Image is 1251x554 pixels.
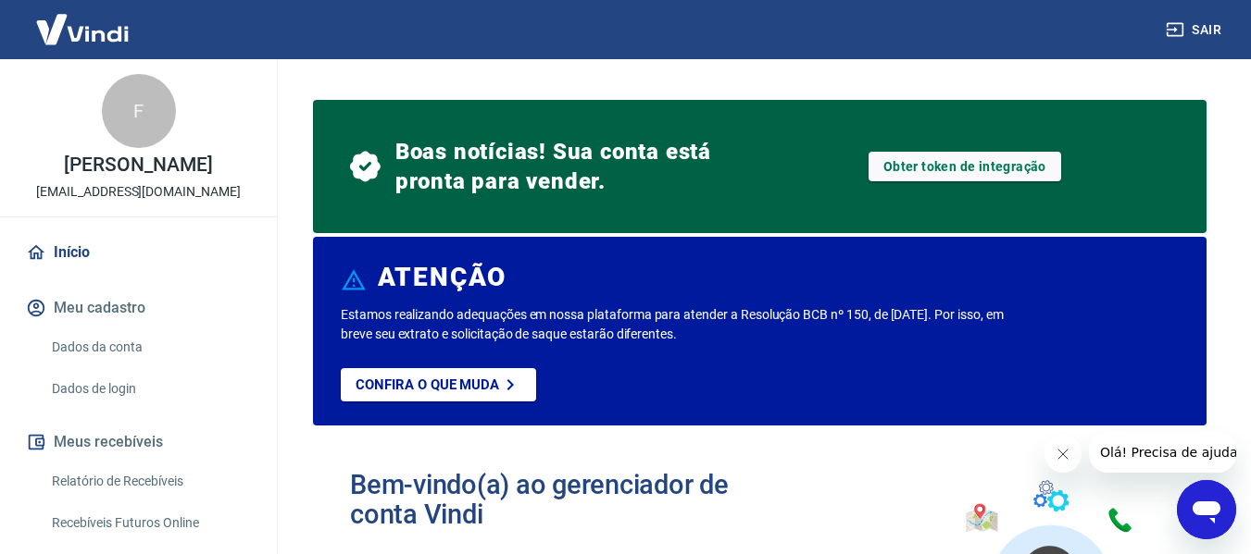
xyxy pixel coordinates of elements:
[44,462,255,500] a: Relatório de Recebíveis
[44,504,255,542] a: Recebíveis Futuros Online
[1162,13,1229,47] button: Sair
[350,470,760,529] h2: Bem-vindo(a) ao gerenciador de conta Vindi
[341,368,536,401] a: Confira o que muda
[11,13,156,28] span: Olá! Precisa de ajuda?
[22,1,143,57] img: Vindi
[1177,480,1236,539] iframe: Botão para abrir a janela de mensagens
[1089,432,1236,473] iframe: Mensagem da empresa
[1045,436,1082,473] iframe: Fechar mensagem
[378,268,507,287] h6: ATENÇÃO
[22,422,255,462] button: Meus recebíveis
[22,288,255,328] button: Meu cadastro
[356,376,499,393] p: Confira o que muda
[869,152,1061,181] a: Obter token de integração
[102,74,176,148] div: F
[395,137,760,196] span: Boas notícias! Sua conta está pronta para vender.
[44,328,255,366] a: Dados da conta
[36,182,241,202] p: [EMAIL_ADDRESS][DOMAIN_NAME]
[64,155,212,175] p: [PERSON_NAME]
[44,370,255,408] a: Dados de login
[22,232,255,273] a: Início
[341,305,1011,344] p: Estamos realizando adequações em nossa plataforma para atender a Resolução BCB nº 150, de [DATE]....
